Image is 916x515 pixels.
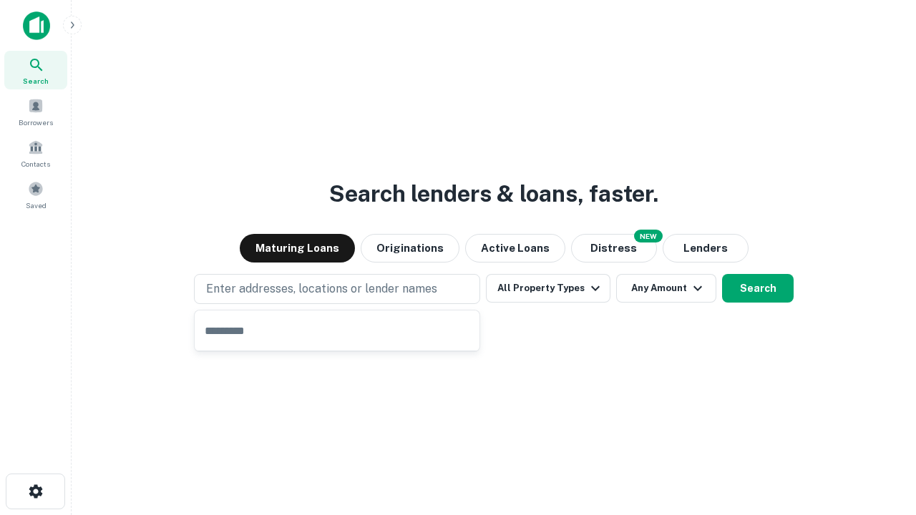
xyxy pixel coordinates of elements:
a: Saved [4,175,67,214]
button: Enter addresses, locations or lender names [194,274,480,304]
button: Search distressed loans with lien and other non-mortgage details. [571,234,657,263]
iframe: Chat Widget [844,401,916,469]
button: Maturing Loans [240,234,355,263]
a: Borrowers [4,92,67,131]
button: All Property Types [486,274,610,303]
span: Contacts [21,158,50,170]
button: Lenders [663,234,749,263]
button: Search [722,274,794,303]
img: capitalize-icon.png [23,11,50,40]
span: Search [23,75,49,87]
button: Any Amount [616,274,716,303]
button: Active Loans [465,234,565,263]
button: Originations [361,234,459,263]
p: Enter addresses, locations or lender names [206,280,437,298]
h3: Search lenders & loans, faster. [329,177,658,211]
span: Borrowers [19,117,53,128]
span: Saved [26,200,47,211]
a: Contacts [4,134,67,172]
a: Search [4,51,67,89]
div: NEW [634,230,663,242]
